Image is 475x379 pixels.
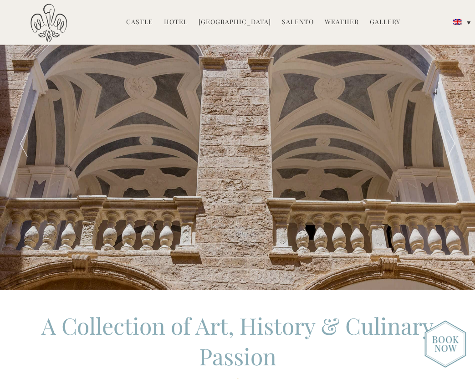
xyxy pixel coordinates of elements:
a: [GEOGRAPHIC_DATA] [199,17,271,28]
a: Gallery [370,17,400,28]
a: Weather [325,17,359,28]
img: new-booknow.png [424,320,466,368]
span: A Collection of Art, History & Culinary Passion [41,310,434,372]
img: Castello di Ugento [31,4,67,42]
a: Salento [282,17,314,28]
a: Castle [126,17,153,28]
img: English [453,19,461,25]
a: Hotel [164,17,188,28]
